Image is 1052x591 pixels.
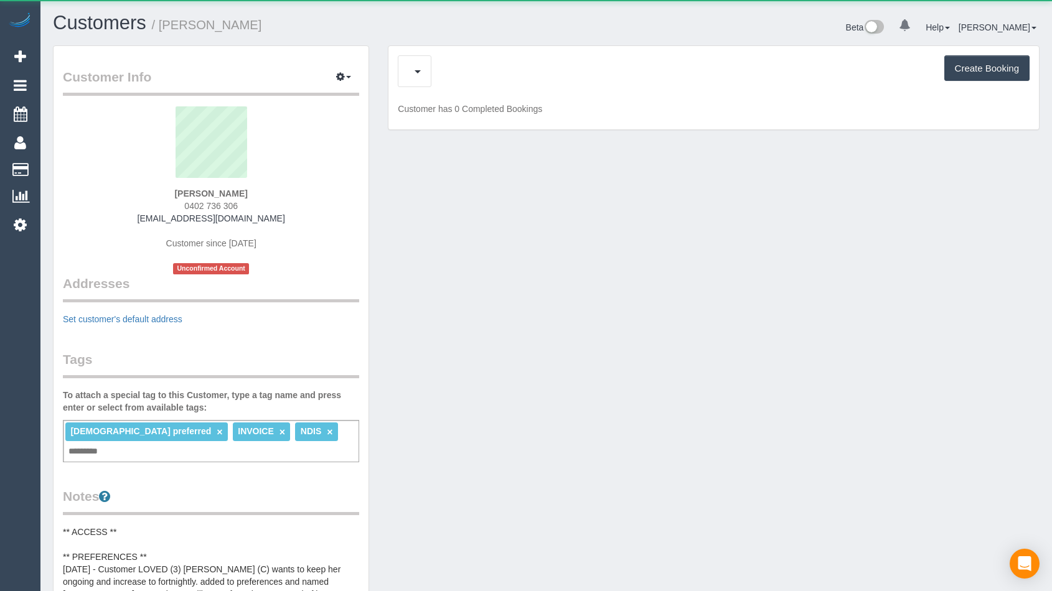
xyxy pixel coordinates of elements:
[166,238,256,248] span: Customer since [DATE]
[863,20,884,36] img: New interface
[138,213,285,223] a: [EMAIL_ADDRESS][DOMAIN_NAME]
[174,188,247,198] strong: [PERSON_NAME]
[959,22,1036,32] a: [PERSON_NAME]
[173,263,249,274] span: Unconfirmed Account
[926,22,950,32] a: Help
[327,427,332,437] a: ×
[70,426,211,436] span: [DEMOGRAPHIC_DATA] preferred
[238,426,274,436] span: INVOICE
[63,68,359,96] legend: Customer Info
[152,18,262,32] small: / [PERSON_NAME]
[63,487,359,515] legend: Notes
[53,12,146,34] a: Customers
[1010,549,1040,579] div: Open Intercom Messenger
[398,103,1030,115] p: Customer has 0 Completed Bookings
[944,55,1030,81] button: Create Booking
[7,12,32,30] img: Automaid Logo
[279,427,285,437] a: ×
[301,426,321,436] span: NDIS
[217,427,222,437] a: ×
[63,350,359,378] legend: Tags
[846,22,885,32] a: Beta
[63,389,359,414] label: To attach a special tag to this Customer, type a tag name and press enter or select from availabl...
[184,201,238,211] span: 0402 736 306
[63,314,182,324] a: Set customer's default address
